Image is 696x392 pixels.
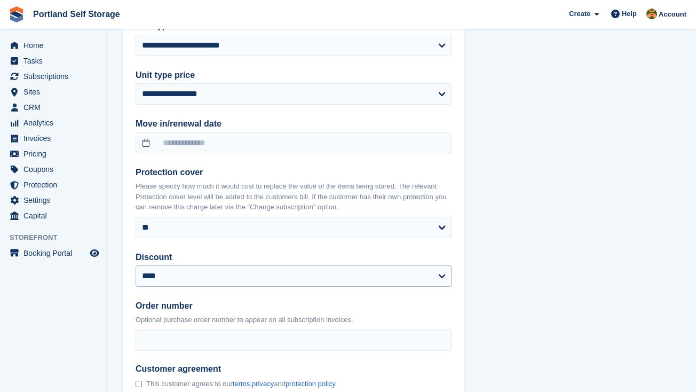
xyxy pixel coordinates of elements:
a: menu [5,208,101,223]
p: Optional purchase order number to appear on all subscription invoices. [136,315,452,325]
a: menu [5,69,101,84]
span: Capital [23,208,88,223]
input: Customer agreement This customer agrees to ourterms,privacyandprotection policy. [136,381,142,387]
a: terms [233,380,250,388]
a: menu [5,100,101,115]
span: Booking Portal [23,246,88,261]
span: Analytics [23,115,88,130]
img: Richard Parker [646,9,657,19]
label: Move in/renewal date [136,117,452,130]
label: Order number [136,300,452,312]
a: menu [5,131,101,146]
span: Tasks [23,53,88,68]
span: Pricing [23,146,88,161]
a: menu [5,38,101,53]
label: Unit type price [136,69,452,82]
span: Account [659,9,686,20]
img: stora-icon-8386f47178a22dfd0bd8f6a31ec36ba5ce8667c1dd55bd0f319d3a0aa187defe.svg [9,6,25,22]
span: Sites [23,84,88,99]
a: menu [5,84,101,99]
a: menu [5,193,101,208]
span: Customer agreement [136,364,337,374]
a: privacy [252,380,274,388]
p: Please specify how much it would cost to replace the value of the items being stored. The relevan... [136,181,452,213]
span: CRM [23,100,88,115]
a: menu [5,246,101,261]
span: Create [569,9,590,19]
span: Coupons [23,162,88,177]
span: Protection [23,177,88,192]
span: This customer agrees to our , and . [146,380,337,388]
a: Preview store [88,247,101,260]
a: menu [5,53,101,68]
a: protection policy [286,380,335,388]
span: Subscriptions [23,69,88,84]
label: Protection cover [136,166,452,179]
a: menu [5,146,101,161]
span: Invoices [23,131,88,146]
span: Home [23,38,88,53]
span: Settings [23,193,88,208]
a: menu [5,177,101,192]
span: Storefront [10,232,106,243]
span: Help [622,9,637,19]
a: menu [5,115,101,130]
a: Portland Self Storage [29,5,124,23]
label: Discount [136,251,452,264]
a: menu [5,162,101,177]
